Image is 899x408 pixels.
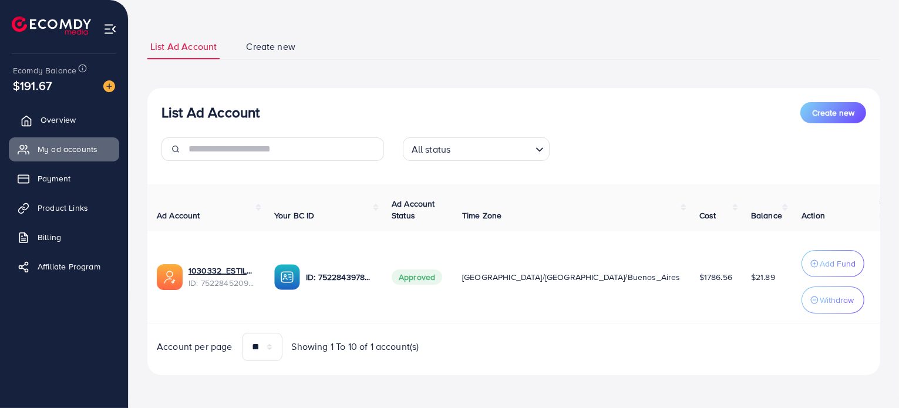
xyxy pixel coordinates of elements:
button: Add Fund [802,250,864,277]
a: Payment [9,167,119,190]
span: All status [409,141,453,158]
span: Cost [699,210,716,221]
p: Withdraw [820,293,854,307]
img: logo [12,16,91,35]
span: Ad Account Status [392,198,435,221]
span: Product Links [38,202,88,214]
span: ID: 7522845209177309200 [188,277,255,289]
span: $21.89 [751,271,775,283]
img: ic-ba-acc.ded83a64.svg [274,264,300,290]
iframe: Chat [849,355,890,399]
img: image [103,80,115,92]
h3: List Ad Account [161,104,260,121]
p: Add Fund [820,257,856,271]
a: Billing [9,225,119,249]
div: Search for option [403,137,550,161]
span: Affiliate Program [38,261,100,272]
span: [GEOGRAPHIC_DATA]/[GEOGRAPHIC_DATA]/Buenos_Aires [462,271,681,283]
span: Action [802,210,825,221]
span: Create new [246,40,295,53]
span: Payment [38,173,70,184]
span: Ad Account [157,210,200,221]
a: Affiliate Program [9,255,119,278]
span: Balance [751,210,782,221]
span: My ad accounts [38,143,97,155]
a: 1030332_ESTILOCRIOLLO11_1751548899317 [188,265,255,277]
span: Overview [41,114,76,126]
span: Account per page [157,340,233,353]
span: Ecomdy Balance [13,65,76,76]
span: $191.67 [13,77,52,94]
button: Withdraw [802,286,864,313]
button: Create new [800,102,866,123]
span: Showing 1 To 10 of 1 account(s) [292,340,419,353]
input: Search for option [454,139,530,158]
span: Your BC ID [274,210,315,221]
span: Create new [812,107,854,119]
img: ic-ads-acc.e4c84228.svg [157,264,183,290]
a: Overview [9,108,119,131]
span: Billing [38,231,61,243]
span: List Ad Account [150,40,217,53]
span: Time Zone [462,210,501,221]
a: My ad accounts [9,137,119,161]
span: Approved [392,269,442,285]
img: menu [103,22,117,36]
div: <span class='underline'>1030332_ESTILOCRIOLLO11_1751548899317</span></br>7522845209177309200 [188,265,255,289]
a: Product Links [9,196,119,220]
span: $1786.56 [699,271,732,283]
p: ID: 7522843978698817554 [306,270,373,284]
